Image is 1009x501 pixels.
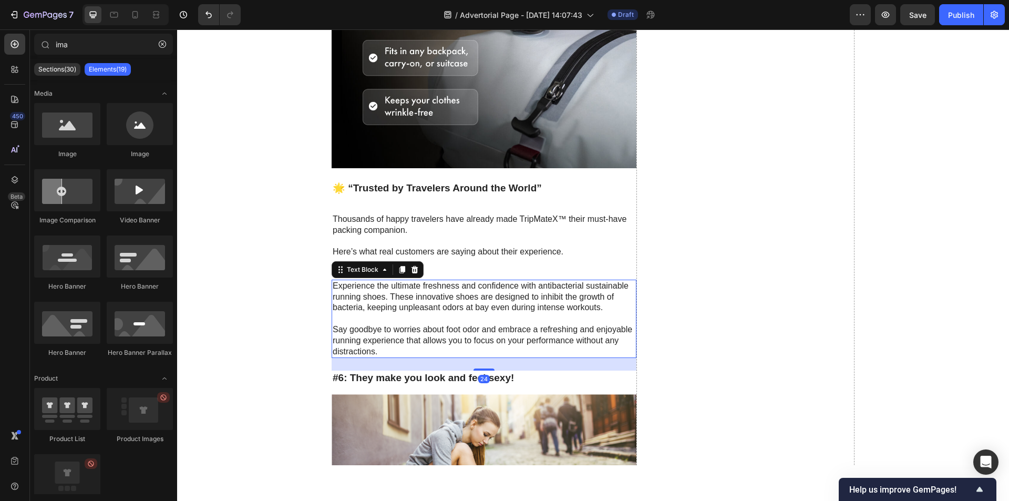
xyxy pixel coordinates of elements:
span: Toggle open [156,370,173,387]
div: Image [107,149,173,159]
div: Open Intercom Messenger [973,449,998,475]
button: Show survey - Help us improve GemPages! [849,483,986,496]
div: 24 [301,345,313,354]
div: Image Comparison [34,216,100,225]
span: Save [909,11,926,19]
input: Search Sections & Elements [34,34,173,55]
div: Video Banner [107,216,173,225]
button: 7 [4,4,78,25]
div: Publish [948,9,974,21]
span: Product [34,374,58,383]
span: / [455,9,458,21]
div: Beta [8,192,25,201]
div: 450 [10,112,25,120]
div: Hero Banner [34,348,100,357]
div: Hero Banner [107,282,173,291]
div: Product Images [107,434,173,444]
span: Toggle open [156,85,173,102]
div: Image [34,149,100,159]
div: Product List [34,434,100,444]
span: Advertorial Page - [DATE] 14:07:43 [460,9,582,21]
button: Publish [939,4,983,25]
p: 7 [69,8,74,21]
span: Help us improve GemPages! [849,485,973,495]
h3: #6: They make you look and feel sexy! [155,341,459,356]
span: Media [34,89,53,98]
div: Hero Banner Parallax [107,348,173,357]
button: Save [900,4,935,25]
iframe: Design area [177,29,1009,465]
p: Sections(30) [38,65,76,74]
div: Undo/Redo [198,4,241,25]
div: Hero Banner [34,282,100,291]
p: Elements(19) [89,65,127,74]
span: Draft [618,10,634,19]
